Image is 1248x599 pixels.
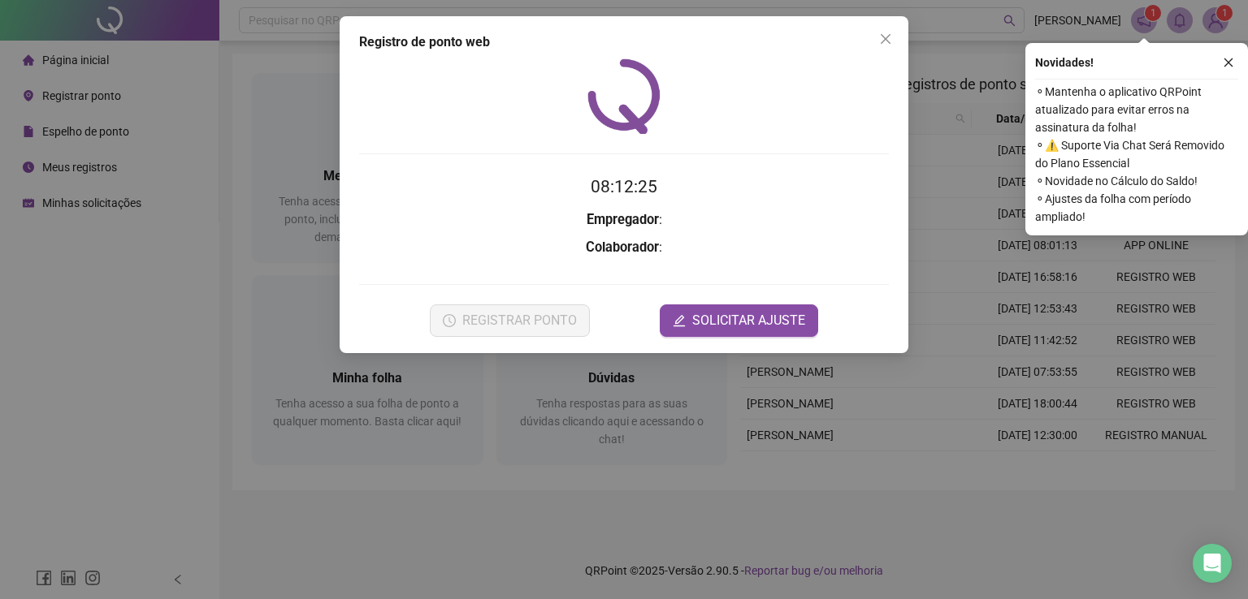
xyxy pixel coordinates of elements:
[879,32,892,45] span: close
[359,209,889,231] h3: :
[692,311,805,330] span: SOLICITAR AJUSTE
[359,237,889,258] h3: :
[673,314,686,327] span: edit
[430,304,590,337] button: REGISTRAR PONTO
[873,26,899,52] button: Close
[587,58,661,134] img: QRPoint
[1193,544,1232,583] div: Open Intercom Messenger
[586,239,659,255] strong: Colaborador
[359,32,889,52] div: Registro de ponto web
[1035,136,1238,172] span: ⚬ ⚠️ Suporte Via Chat Será Removido do Plano Essencial
[1035,54,1094,71] span: Novidades !
[1035,83,1238,136] span: ⚬ Mantenha o aplicativo QRPoint atualizado para evitar erros na assinatura da folha!
[1035,172,1238,190] span: ⚬ Novidade no Cálculo do Saldo!
[591,177,657,196] time: 08:12:25
[1223,57,1234,68] span: close
[660,304,818,337] button: editSOLICITAR AJUSTE
[587,212,659,227] strong: Empregador
[1035,190,1238,226] span: ⚬ Ajustes da folha com período ampliado!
